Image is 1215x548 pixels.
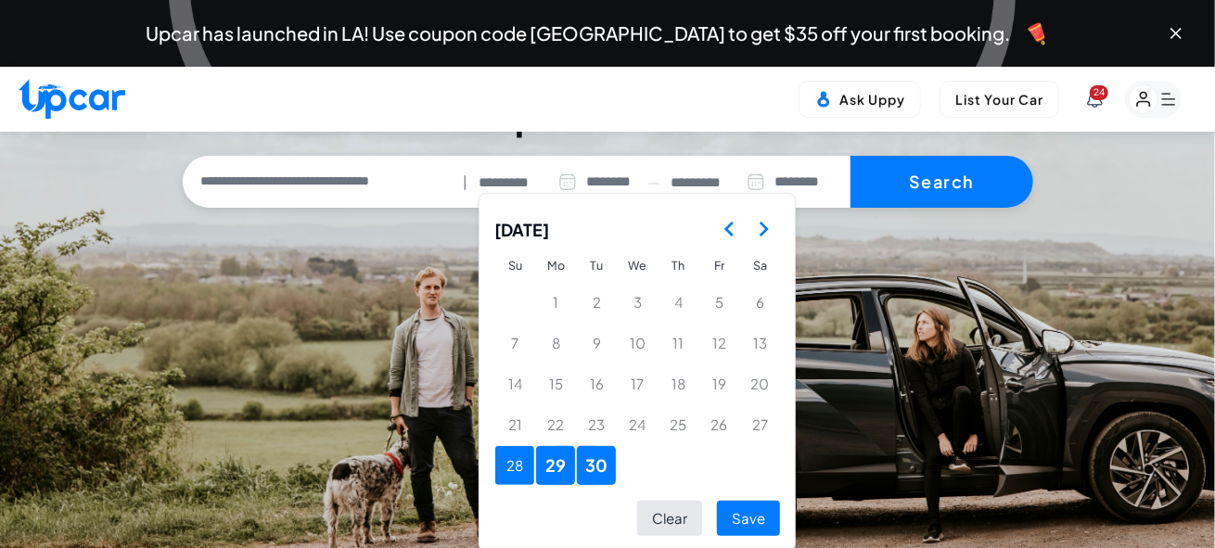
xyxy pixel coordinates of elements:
button: Go to the Previous Month [713,212,747,246]
button: Monday, September 8th, 2025 [536,324,575,363]
button: Saturday, September 20th, 2025 [740,364,779,403]
button: Tuesday, September 9th, 2025 [577,324,616,363]
button: Go to the Next Month [747,212,780,246]
button: Wednesday, September 3rd, 2025 [618,283,657,322]
button: Tuesday, September 30th, 2025, selected [577,446,616,485]
button: Thursday, September 18th, 2025 [659,364,697,403]
img: Uppy [814,90,833,108]
button: Monday, September 15th, 2025 [536,364,575,403]
span: | [463,172,467,193]
th: Sunday [494,249,535,282]
th: Saturday [739,249,780,282]
button: Friday, September 26th, 2025 [699,405,738,444]
button: List Your Car [940,81,1059,118]
button: Monday, September 29th, 2025, selected [536,446,575,485]
button: Tuesday, September 23rd, 2025 [577,405,616,444]
button: Save [717,501,780,537]
button: Sunday, September 21st, 2025 [495,405,534,444]
span: [DATE] [494,209,549,249]
table: September 2025 [494,249,780,486]
th: Friday [698,249,739,282]
button: Thursday, September 11th, 2025 [659,324,697,363]
button: Tuesday, September 16th, 2025 [577,364,616,403]
th: Thursday [658,249,698,282]
button: Monday, September 22nd, 2025 [536,405,575,444]
button: Saturday, September 13th, 2025 [740,324,779,363]
button: Search [850,156,1032,208]
span: You have new notifications [1090,85,1108,100]
button: Thursday, September 4th, 2025 [659,283,697,322]
button: Sunday, September 7th, 2025 [495,324,534,363]
button: Today, Sunday, September 28th, 2025 [495,446,534,485]
button: Thursday, September 25th, 2025 [659,405,697,444]
th: Wednesday [617,249,658,282]
span: Upcar has launched in LA! Use coupon code [GEOGRAPHIC_DATA] to get $35 off your first booking. [146,24,1010,43]
button: Friday, September 12th, 2025 [699,324,738,363]
button: Friday, September 5th, 2025 [699,283,738,322]
button: Sunday, September 14th, 2025 [495,364,534,403]
h3: Premium Experience. Delivered. [183,89,1033,134]
button: Friday, September 19th, 2025 [699,364,738,403]
button: Saturday, September 6th, 2025 [740,283,779,322]
button: Clear [637,501,702,537]
button: Wednesday, September 24th, 2025 [618,405,657,444]
th: Monday [535,249,576,282]
button: Wednesday, September 10th, 2025 [618,324,657,363]
button: Ask Uppy [799,81,921,118]
th: Tuesday [576,249,617,282]
button: Tuesday, September 2nd, 2025 [577,283,616,322]
button: Wednesday, September 17th, 2025 [618,364,657,403]
button: Monday, September 1st, 2025 [536,283,575,322]
button: Close banner [1167,24,1185,43]
img: Upcar Logo [19,79,125,119]
button: Saturday, September 27th, 2025 [740,405,779,444]
span: — [647,172,659,193]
